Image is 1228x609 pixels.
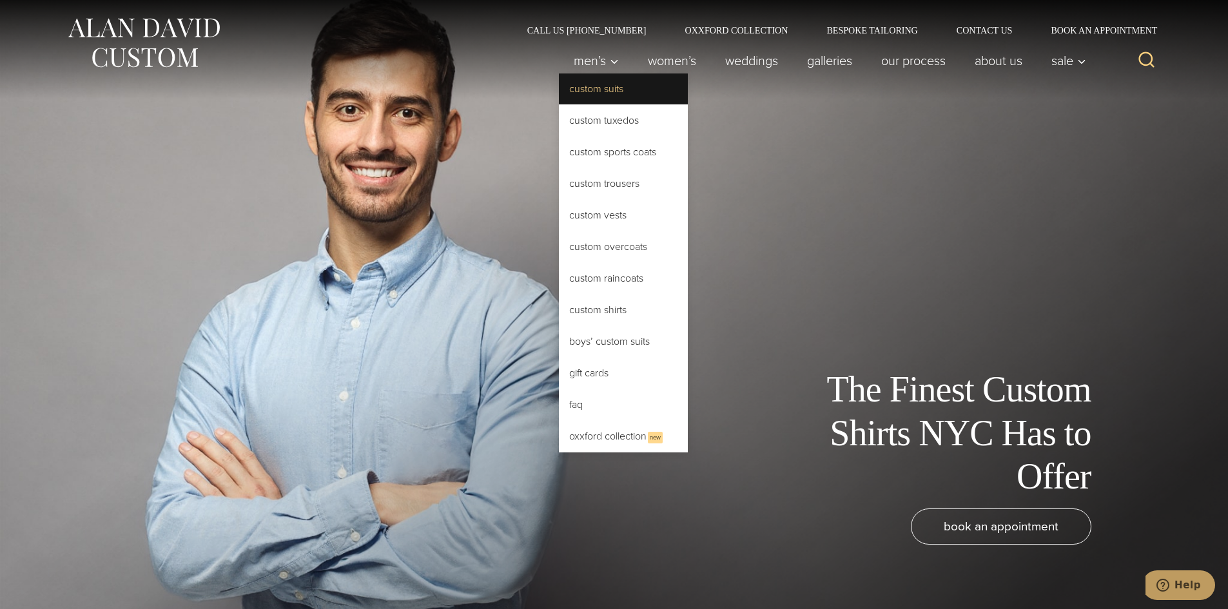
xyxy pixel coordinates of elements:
[559,200,688,231] a: Custom Vests
[559,137,688,168] a: Custom Sports Coats
[508,26,1162,35] nav: Secondary Navigation
[1037,48,1093,73] button: Sale sub menu toggle
[911,508,1091,545] a: book an appointment
[66,14,221,72] img: Alan David Custom
[559,295,688,325] a: Custom Shirts
[1145,570,1215,603] iframe: Opens a widget where you can chat to one of our agents
[559,326,688,357] a: Boys’ Custom Suits
[1131,45,1162,76] button: View Search Form
[944,517,1058,536] span: book an appointment
[866,48,960,73] a: Our Process
[792,48,866,73] a: Galleries
[1031,26,1162,35] a: Book an Appointment
[559,168,688,199] a: Custom Trousers
[508,26,666,35] a: Call Us [PHONE_NUMBER]
[559,263,688,294] a: Custom Raincoats
[710,48,792,73] a: weddings
[559,421,688,452] a: Oxxford CollectionNew
[559,389,688,420] a: FAQ
[937,26,1032,35] a: Contact Us
[559,73,688,104] a: Custom Suits
[559,48,1093,73] nav: Primary Navigation
[648,432,663,443] span: New
[559,231,688,262] a: Custom Overcoats
[665,26,807,35] a: Oxxford Collection
[559,105,688,136] a: Custom Tuxedos
[807,26,937,35] a: Bespoke Tailoring
[559,358,688,389] a: Gift Cards
[559,48,633,73] button: Men’s sub menu toggle
[801,368,1091,498] h1: The Finest Custom Shirts NYC Has to Offer
[960,48,1037,73] a: About Us
[633,48,710,73] a: Women’s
